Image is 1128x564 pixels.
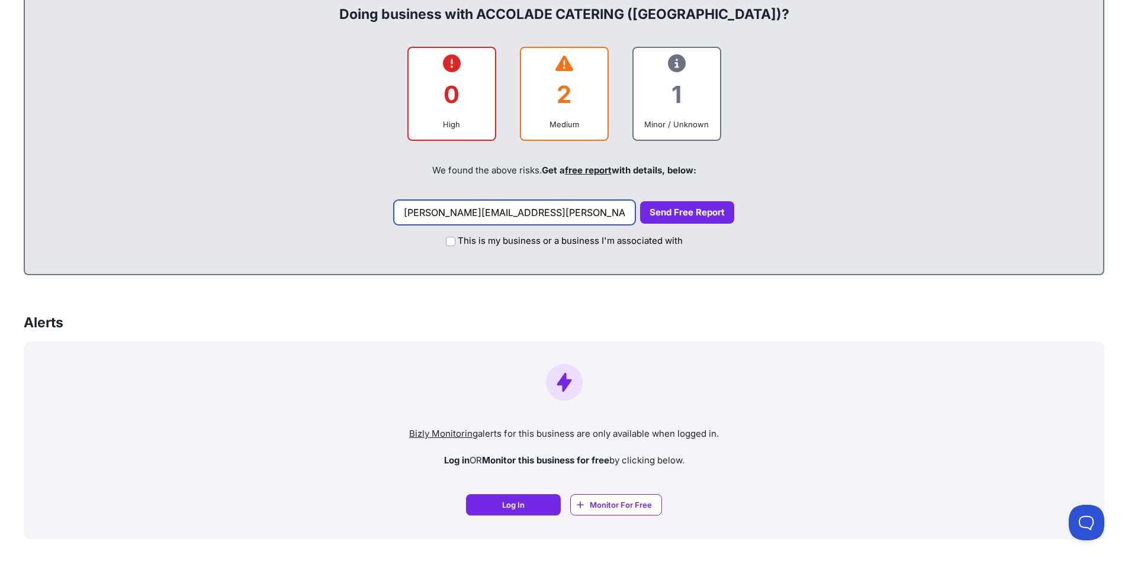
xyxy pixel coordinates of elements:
p: OR by clicking below. [33,454,1095,468]
p: alerts for this business are only available when logged in. [33,427,1095,441]
strong: Log in [444,455,470,466]
div: 0 [418,70,486,118]
a: Bizly Monitoring [409,428,478,439]
div: High [418,118,486,130]
span: Monitor For Free [590,499,652,511]
div: Minor / Unknown [643,118,711,130]
h3: Alerts [24,313,63,332]
strong: Monitor this business for free [482,455,609,466]
div: 2 [531,70,598,118]
input: Your email address [394,200,635,225]
span: Log In [502,499,525,511]
label: This is my business or a business I'm associated with [458,234,683,248]
a: free report [565,165,612,176]
span: Get a with details, below: [542,165,696,176]
div: 1 [643,70,711,118]
div: Medium [531,118,598,130]
a: Monitor For Free [570,494,662,515]
div: We found the above risks. [37,150,1091,191]
iframe: Toggle Customer Support [1069,505,1104,540]
a: Log In [466,494,561,515]
button: Send Free Report [640,201,734,224]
